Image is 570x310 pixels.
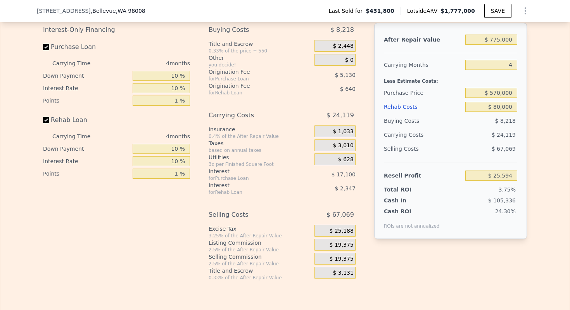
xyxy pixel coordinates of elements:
[209,267,311,275] div: Title and Escrow
[384,33,462,47] div: After Repair Value
[330,242,354,249] span: $ 19,375
[384,128,432,142] div: Carrying Costs
[384,72,517,86] div: Less Estimate Costs:
[116,8,145,14] span: , WA 98008
[209,233,311,239] div: 3.25% of the After Repair Value
[209,82,295,90] div: Origination Fee
[209,139,311,147] div: Taxes
[209,133,311,139] div: 0.4% of the After Repair Value
[335,185,355,192] span: $ 2,347
[345,57,354,64] span: $ 0
[326,108,354,122] span: $ 24,119
[340,86,356,92] span: $ 640
[440,8,475,14] span: $1,777,000
[333,142,353,149] span: $ 3,010
[488,197,516,204] span: $ 105,336
[209,167,295,175] div: Interest
[106,57,190,70] div: 4 months
[484,4,511,18] button: SAVE
[492,132,516,138] span: $ 24,119
[329,7,366,15] span: Last Sold for
[43,94,130,107] div: Points
[43,117,49,123] input: Rehab Loan
[209,275,311,281] div: 0.33% of the After Repair Value
[209,108,295,122] div: Carrying Costs
[330,228,354,235] span: $ 25,188
[495,208,516,214] span: 24.30%
[333,270,353,277] span: $ 3,131
[43,113,130,127] label: Rehab Loan
[384,169,462,183] div: Resell Profit
[335,72,355,78] span: $ 5,130
[209,225,311,233] div: Excise Tax
[407,7,440,15] span: Lotside ARV
[332,171,356,178] span: $ 17,100
[384,58,462,72] div: Carrying Months
[43,23,190,37] div: Interest-Only Financing
[209,76,295,82] div: for Purchase Loan
[209,125,311,133] div: Insurance
[43,143,130,155] div: Down Payment
[495,118,516,124] span: $ 8,218
[209,62,311,68] div: you decide!
[384,114,462,128] div: Buying Costs
[333,43,353,50] span: $ 2,448
[326,208,354,222] span: $ 67,069
[209,239,311,247] div: Listing Commission
[209,261,311,267] div: 2.5% of the After Repair Value
[209,189,295,195] div: for Rehab Loan
[43,44,49,50] input: Purchase Loan
[333,128,353,135] span: $ 1,033
[209,48,311,54] div: 0.33% of the price + 550
[384,215,440,229] div: ROIs are not annualized
[209,175,295,181] div: for Purchase Loan
[43,167,130,180] div: Points
[209,253,311,261] div: Selling Commission
[384,142,462,156] div: Selling Costs
[43,155,130,167] div: Interest Rate
[43,70,130,82] div: Down Payment
[499,186,516,193] span: 3.75%
[209,147,311,153] div: based on annual taxes
[384,186,432,193] div: Total ROI
[209,54,311,62] div: Other
[209,161,311,167] div: 3¢ per Finished Square Foot
[384,100,462,114] div: Rehab Costs
[209,90,295,96] div: for Rehab Loan
[209,208,295,222] div: Selling Costs
[330,23,354,37] span: $ 8,218
[52,57,103,70] div: Carrying Time
[106,130,190,143] div: 4 months
[330,256,354,263] span: $ 19,375
[209,23,295,37] div: Buying Costs
[518,3,533,19] button: Show Options
[43,40,130,54] label: Purchase Loan
[91,7,145,15] span: , Bellevue
[209,153,311,161] div: Utilities
[43,82,130,94] div: Interest Rate
[209,68,295,76] div: Origination Fee
[52,130,103,143] div: Carrying Time
[338,156,354,163] span: $ 628
[384,207,440,215] div: Cash ROI
[384,86,462,100] div: Purchase Price
[384,197,432,204] div: Cash In
[492,146,516,152] span: $ 67,069
[366,7,394,15] span: $431,800
[209,247,311,253] div: 2.5% of the After Repair Value
[209,40,311,48] div: Title and Escrow
[209,181,295,189] div: Interest
[37,7,91,15] span: [STREET_ADDRESS]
